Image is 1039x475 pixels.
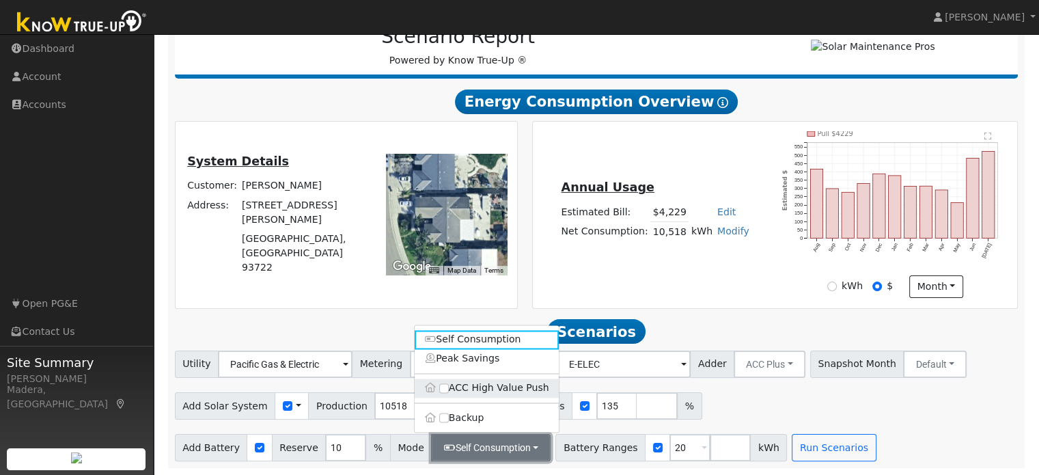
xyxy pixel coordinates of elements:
text: Estimated $ [782,170,789,211]
text: Mar [921,242,930,253]
rect: onclick="" [951,202,963,238]
text: May [952,242,962,254]
text: Pull $4229 [818,130,853,137]
button: Self Consumption [431,434,551,461]
div: [PERSON_NAME] [7,372,146,386]
label: ACC High Value Push [415,379,559,398]
img: Know True-Up [10,8,154,38]
input: kWh [827,282,837,291]
text: 0 [800,235,803,241]
img: Solar Maintenance Pros [811,40,934,54]
img: retrieve [71,452,82,463]
label: Backup [415,408,559,427]
button: month [909,275,963,299]
button: Run Scenarios [792,434,876,461]
input: Backup [439,413,449,422]
a: Self Consumption [415,330,559,349]
a: Edit [717,206,736,217]
span: Reserve [272,434,327,461]
text:  [984,132,992,140]
rect: onclick="" [982,151,995,238]
text: Sep [827,242,837,253]
u: System Details [187,154,289,168]
span: Battery Ranges [555,434,646,461]
span: % [365,434,390,461]
td: kWh [689,222,715,242]
text: 450 [794,161,803,167]
text: 550 [794,144,803,150]
span: [PERSON_NAME] [945,12,1025,23]
span: Snapshot Month [810,351,904,378]
button: Default [903,351,967,378]
span: Scenarios [547,319,645,344]
td: [GEOGRAPHIC_DATA], [GEOGRAPHIC_DATA] 93722 [240,229,368,277]
a: Map [115,398,127,409]
div: Madera, [GEOGRAPHIC_DATA] [7,383,146,411]
text: Aug [812,242,821,253]
rect: onclick="" [889,176,901,239]
span: Utility [175,351,219,378]
button: Keyboard shortcuts [429,266,439,275]
td: Address: [185,195,240,229]
text: 50 [797,227,803,233]
input: ACC High Value Push [439,383,449,393]
text: Dec [874,242,884,253]
td: 10,518 [650,222,689,242]
span: Metering [352,351,411,378]
text: 350 [794,177,803,183]
span: Add Solar System [175,392,276,420]
div: Powered by Know True-Up ® [182,25,735,68]
label: $ [887,279,893,293]
span: Adder [690,351,734,378]
text: Feb [906,242,915,252]
text: 150 [794,210,803,216]
span: kWh [750,434,787,461]
span: Site Summary [7,353,146,372]
rect: onclick="" [919,186,932,238]
u: Annual Usage [561,180,654,194]
button: ACC Plus [734,351,805,378]
text: Oct [844,242,853,252]
a: Modify [717,226,749,236]
text: [DATE] [980,242,993,259]
td: Net Consumption: [559,222,650,242]
rect: onclick="" [873,174,885,238]
span: Energy Consumption Overview [455,90,738,114]
a: Terms (opens in new tab) [484,267,503,274]
td: Customer: [185,176,240,195]
text: 100 [794,219,803,225]
rect: onclick="" [904,186,917,238]
text: 200 [794,202,803,208]
text: 400 [794,169,803,175]
span: % [677,392,702,420]
text: Jan [890,242,899,252]
rect: onclick="" [842,192,854,238]
text: 300 [794,185,803,191]
input: $ [872,282,882,291]
h2: Scenario Report [189,25,728,49]
td: Estimated Bill: [559,202,650,222]
rect: onclick="" [826,189,838,239]
img: Google [389,258,434,275]
td: [PERSON_NAME] [240,176,368,195]
a: Open this area in Google Maps (opens a new window) [389,258,434,275]
td: $4,229 [650,202,689,222]
rect: onclick="" [967,158,979,238]
button: NBT [410,351,461,378]
text: Apr [937,242,946,252]
input: Select a Utility [218,351,352,378]
rect: onclick="" [810,169,822,238]
button: Map Data [447,266,476,275]
text: 500 [794,152,803,159]
span: Production [308,392,375,420]
rect: onclick="" [857,184,870,239]
rect: onclick="" [935,190,947,239]
i: Show Help [717,97,728,108]
input: Select a Rate Schedule [556,351,691,378]
text: Nov [859,242,868,253]
text: 250 [794,193,803,200]
span: Mode [390,434,432,461]
td: [STREET_ADDRESS][PERSON_NAME] [240,195,368,229]
label: kWh [842,279,863,293]
a: Peak Savings [415,349,559,368]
